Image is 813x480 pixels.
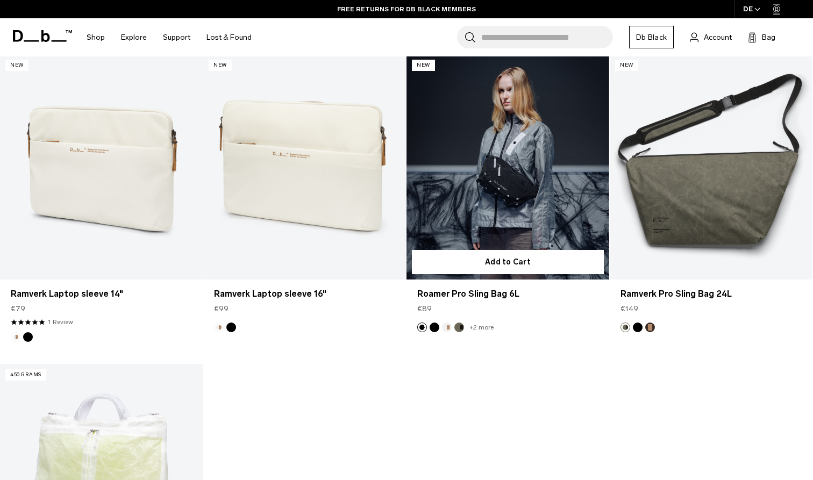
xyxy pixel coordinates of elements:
[615,60,638,71] p: New
[87,18,105,56] a: Shop
[121,18,147,56] a: Explore
[206,18,252,56] a: Lost & Found
[209,60,232,71] p: New
[23,332,33,342] button: Black Out
[11,332,20,342] button: Oatmilk
[621,288,802,300] a: Ramverk Pro Sling Bag 24L
[11,303,25,314] span: €79
[412,250,604,274] button: Add to Cart
[417,303,432,314] span: €89
[690,31,732,44] a: Account
[163,18,190,56] a: Support
[5,369,46,381] p: 450 grams
[469,324,494,331] a: +2 more
[406,54,609,280] a: Roamer Pro Sling Bag 6L
[337,4,476,14] a: FREE RETURNS FOR DB BLACK MEMBERS
[704,32,732,43] span: Account
[79,18,260,56] nav: Main Navigation
[633,323,643,332] button: Black Out
[454,323,464,332] button: Forest Green
[762,32,775,43] span: Bag
[629,26,674,48] a: Db Black
[748,31,775,44] button: Bag
[48,317,73,327] a: 1 reviews
[621,303,638,314] span: €149
[214,303,229,314] span: €99
[11,288,192,300] a: Ramverk Laptop sleeve 14"
[610,54,812,280] a: Ramverk Pro Sling Bag 24L
[203,54,406,280] a: Ramverk Laptop sleeve 16
[5,60,28,71] p: New
[214,288,395,300] a: Ramverk Laptop sleeve 16"
[412,60,435,71] p: New
[621,323,630,332] button: Forest Green
[226,323,236,332] button: Black Out
[417,288,598,300] a: Roamer Pro Sling Bag 6L
[442,323,452,332] button: Oatmilk
[417,323,427,332] button: Charcoal Grey
[645,323,655,332] button: Espresso
[430,323,439,332] button: Black Out
[214,323,224,332] button: Oatmilk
